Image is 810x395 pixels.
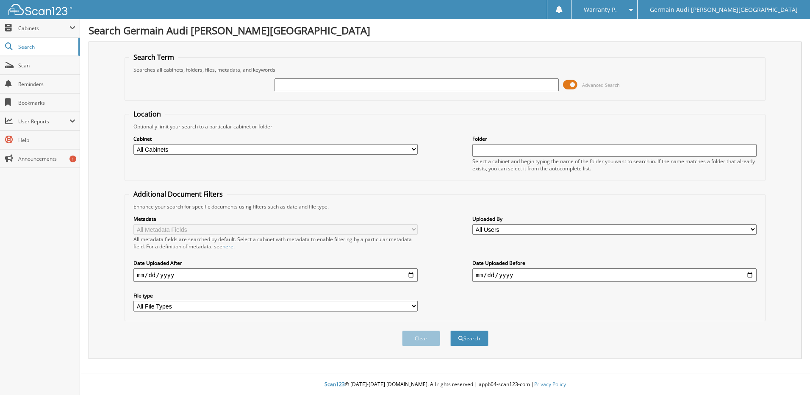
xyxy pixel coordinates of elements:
label: Uploaded By [472,215,757,223]
span: Reminders [18,81,75,88]
button: Search [450,331,488,346]
label: Folder [472,135,757,142]
legend: Search Term [129,53,178,62]
div: Enhance your search for specific documents using filters such as date and file type. [129,203,761,210]
a: Privacy Policy [534,381,566,388]
div: © [DATE]-[DATE] [DOMAIN_NAME]. All rights reserved | appb04-scan123-com | [80,374,810,395]
div: All metadata fields are searched by default. Select a cabinet with metadata to enable filtering b... [133,236,418,250]
label: Date Uploaded Before [472,259,757,267]
div: 1 [69,156,76,162]
span: Warranty P. [584,7,617,12]
span: Scan [18,62,75,69]
div: Optionally limit your search to a particular cabinet or folder [129,123,761,130]
legend: Additional Document Filters [129,189,227,199]
input: start [133,268,418,282]
span: Announcements [18,155,75,162]
label: File type [133,292,418,299]
div: Select a cabinet and begin typing the name of the folder you want to search in. If the name match... [472,158,757,172]
span: Cabinets [18,25,69,32]
input: end [472,268,757,282]
div: Searches all cabinets, folders, files, metadata, and keywords [129,66,761,73]
h1: Search Germain Audi [PERSON_NAME][GEOGRAPHIC_DATA] [89,23,802,37]
label: Cabinet [133,135,418,142]
span: Bookmarks [18,99,75,106]
img: scan123-logo-white.svg [8,4,72,15]
span: Germain Audi [PERSON_NAME][GEOGRAPHIC_DATA] [650,7,798,12]
span: User Reports [18,118,69,125]
a: here [222,243,233,250]
label: Metadata [133,215,418,223]
legend: Location [129,109,165,119]
span: Search [18,43,74,50]
span: Help [18,136,75,144]
label: Date Uploaded After [133,259,418,267]
span: Advanced Search [582,82,620,88]
span: Scan123 [325,381,345,388]
button: Clear [402,331,440,346]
